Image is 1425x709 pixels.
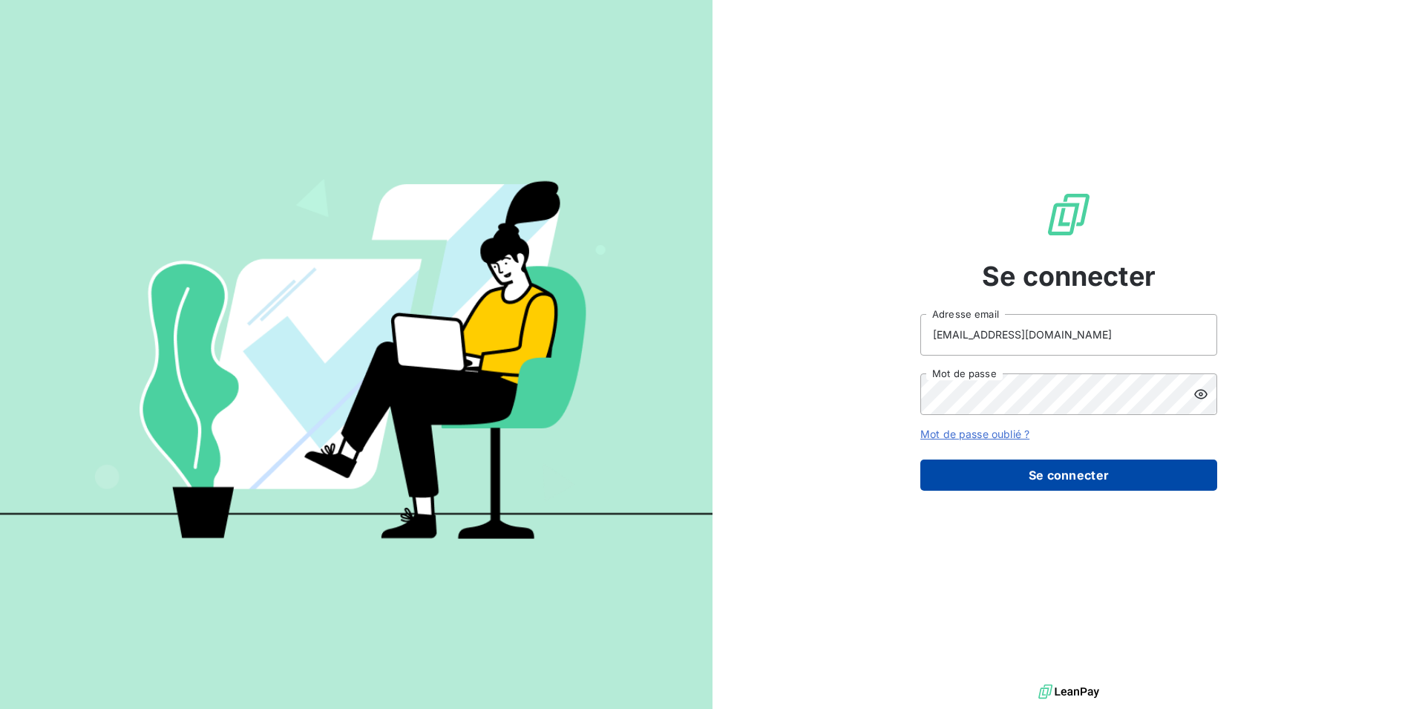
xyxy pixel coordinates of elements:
[920,428,1029,440] a: Mot de passe oublié ?
[1038,681,1099,703] img: logo
[1045,191,1092,238] img: Logo LeanPay
[982,256,1156,296] span: Se connecter
[920,314,1217,356] input: placeholder
[920,460,1217,491] button: Se connecter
